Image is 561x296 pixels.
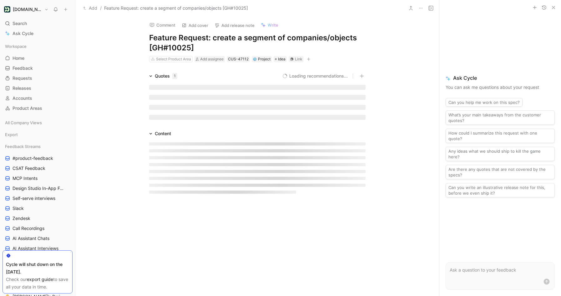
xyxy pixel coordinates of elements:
[13,245,58,252] span: AI Assistant Interviews
[147,21,178,29] button: Comment
[3,104,73,113] a: Product Areas
[5,131,18,138] span: Export
[274,56,287,62] div: Idea
[3,142,73,253] div: Feedback Streams#product-feedbackCSAT FeedbackMCP IntentsDesign Studio In-App FeedbackSelf-serve ...
[3,42,73,51] div: Workspace
[13,155,53,161] span: #product-feedback
[13,235,49,242] span: AI Assistant Chats
[3,94,73,103] a: Accounts
[446,129,555,143] button: How could I summarize this request with one quote?
[3,74,73,83] a: Requests
[3,184,73,193] a: Design Studio In-App Feedback
[172,73,177,79] div: 1
[446,165,555,179] button: Are there any quotes that are not covered by the specs?
[282,72,348,80] button: Loading recommendations...
[446,183,555,197] button: Can you write an illustrative release note for this, before we even ship it?
[446,74,555,82] span: Ask Cycle
[13,65,33,71] span: Feedback
[3,214,73,223] a: Zendesk
[3,204,73,213] a: Slack
[5,143,41,150] span: Feedback Streams
[13,215,30,222] span: Zendesk
[13,30,33,37] span: Ask Cycle
[253,57,257,61] img: 💠
[6,261,69,276] div: Cycle will shut down on the [DATE].
[13,195,55,202] span: Self-serve interviews
[258,21,281,29] button: Write
[149,33,366,53] h1: Feature Request: create a segment of companies/objects [GH#10025]
[3,224,73,233] a: Call Recordings
[3,54,73,63] a: Home
[13,55,24,61] span: Home
[228,56,249,62] div: CUS-47112
[295,56,302,62] div: Link
[3,164,73,173] a: CSAT Feedback
[156,56,191,62] div: Select Product Area
[13,85,31,91] span: Releases
[446,98,523,107] button: Can you help me work on this spec?
[27,277,53,282] a: export guide
[13,185,65,191] span: Design Studio In-App Feedback
[252,56,272,62] div: 💠Project
[3,64,73,73] a: Feedback
[13,75,32,81] span: Requests
[3,234,73,243] a: AI Assistant Chats
[5,43,27,49] span: Workspace
[3,174,73,183] a: MCP Intents
[155,130,171,137] div: Content
[3,19,73,28] div: Search
[147,130,174,137] div: Content
[3,154,73,163] a: #product-feedback
[446,110,555,125] button: What’s your main takeaways from the customer quotes?
[3,84,73,93] a: Releases
[3,118,73,129] div: All Company Views
[200,57,224,61] span: Add assignee
[13,7,42,12] h1: [DOMAIN_NAME]
[82,4,99,12] button: Add
[3,130,73,139] div: Export
[155,72,177,80] div: Quotes
[13,105,42,111] span: Product Areas
[147,72,180,80] div: Quotes1
[3,244,73,253] a: AI Assistant Interviews
[6,276,69,291] div: Check our to save all your data in time.
[13,225,44,232] span: Call Recordings
[3,5,50,14] button: Customer.io[DOMAIN_NAME]
[3,130,73,141] div: Export
[5,120,42,126] span: All Company Views
[4,6,10,13] img: Customer.io
[179,21,211,30] button: Add cover
[100,4,102,12] span: /
[278,56,286,62] span: Idea
[13,175,38,181] span: MCP Intents
[268,22,278,28] span: Write
[13,205,24,212] span: Slack
[253,56,270,62] div: Project
[3,194,73,203] a: Self-serve interviews
[446,147,555,161] button: Any ideas what we should ship to kill the game here?
[13,165,45,171] span: CSAT Feedback
[13,20,27,27] span: Search
[3,142,73,151] div: Feedback Streams
[13,95,32,101] span: Accounts
[212,21,257,30] button: Add release note
[3,118,73,127] div: All Company Views
[3,29,73,38] a: Ask Cycle
[104,4,248,12] span: Feature Request: create a segment of companies/objects [GH#10025]
[446,84,555,91] p: You can ask me questions about your request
